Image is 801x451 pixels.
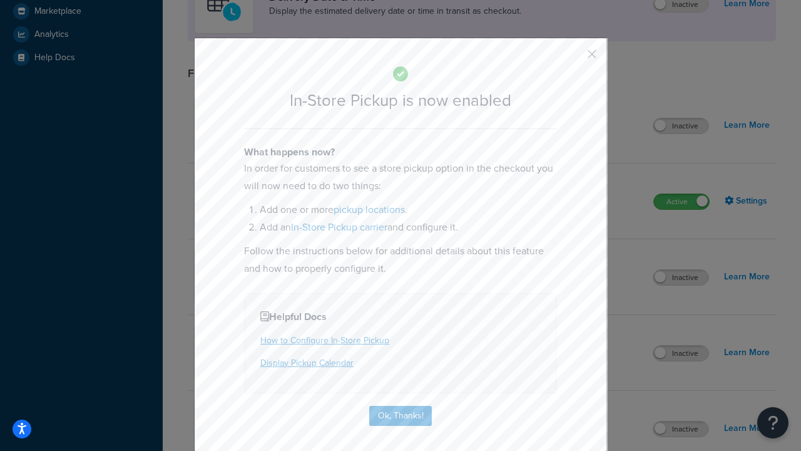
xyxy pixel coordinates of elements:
[334,202,405,217] a: pickup locations
[260,201,557,219] li: Add one or more .
[244,242,557,277] p: Follow the instructions below for additional details about this feature and how to properly confi...
[260,219,557,236] li: Add an and configure it.
[291,220,387,234] a: In-Store Pickup carrier
[244,145,557,160] h4: What happens now?
[369,406,432,426] button: Ok, Thanks!
[260,356,354,370] a: Display Pickup Calendar
[260,334,389,347] a: How to Configure In-Store Pickup
[244,160,557,195] p: In order for customers to see a store pickup option in the checkout you will now need to do two t...
[244,91,557,110] h2: In-Store Pickup is now enabled
[260,309,541,324] h4: Helpful Docs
